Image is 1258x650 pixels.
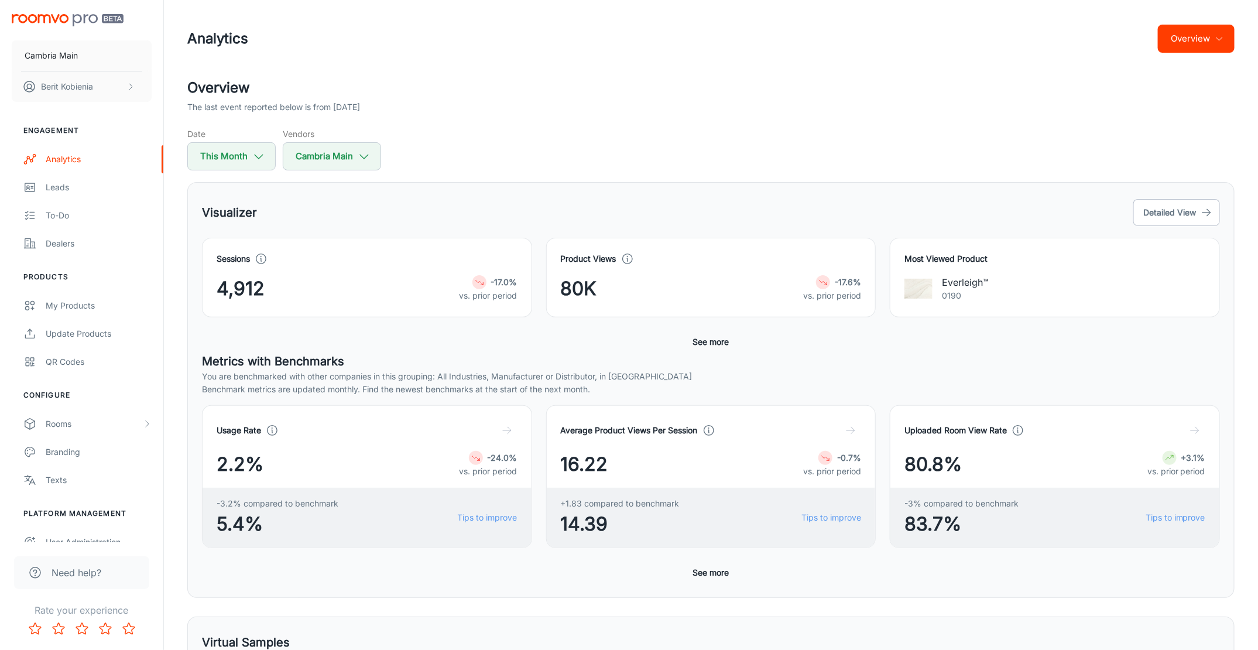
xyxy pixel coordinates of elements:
span: 2.2% [217,450,263,478]
h4: Usage Rate [217,424,261,437]
button: Rate 4 star [94,617,117,641]
button: See more [688,562,734,583]
p: vs. prior period [460,289,517,302]
div: Dealers [46,237,152,250]
button: This Month [187,142,276,170]
div: User Administration [46,536,152,549]
h4: Average Product Views Per Session [561,424,698,437]
img: Roomvo PRO Beta [12,14,124,26]
p: 0190 [942,289,989,302]
h4: Most Viewed Product [904,252,1205,265]
span: 80K [561,275,597,303]
div: To-do [46,209,152,222]
div: Update Products [46,327,152,340]
span: -3% compared to benchmark [904,497,1019,510]
button: Rate 1 star [23,617,47,641]
button: Berit Kobienia [12,71,152,102]
strong: +3.1% [1181,453,1205,463]
h4: Uploaded Room View Rate [904,424,1007,437]
button: Cambria Main [12,40,152,71]
span: 4,912 [217,275,265,303]
span: 83.7% [904,510,1019,538]
div: Texts [46,474,152,487]
p: Berit Kobienia [41,80,93,93]
div: Leads [46,181,152,194]
h1: Analytics [187,28,248,49]
p: vs. prior period [803,289,861,302]
button: See more [688,331,734,353]
p: Cambria Main [25,49,78,62]
button: Detailed View [1133,199,1220,226]
span: 16.22 [561,450,608,478]
strong: -24.0% [488,453,517,463]
img: Everleigh™ [904,275,933,303]
button: Overview [1158,25,1235,53]
h5: Visualizer [202,204,257,221]
h5: Date [187,128,276,140]
button: Rate 5 star [117,617,140,641]
div: Rooms [46,418,142,430]
h4: Product Views [561,252,616,265]
button: Rate 2 star [47,617,70,641]
span: Need help? [52,566,101,580]
div: QR Codes [46,355,152,368]
p: Benchmark metrics are updated monthly. Find the newest benchmarks at the start of the next month. [202,383,1220,396]
span: -3.2% compared to benchmark [217,497,338,510]
button: Rate 3 star [70,617,94,641]
div: My Products [46,299,152,312]
p: The last event reported below is from [DATE] [187,101,360,114]
a: Tips to improve [458,511,517,524]
p: vs. prior period [460,465,517,478]
div: Branding [46,446,152,459]
p: Everleigh™ [942,275,989,289]
span: 5.4% [217,510,338,538]
p: vs. prior period [1147,465,1205,478]
strong: -17.0% [491,277,517,287]
h2: Overview [187,77,1235,98]
p: vs. prior period [803,465,861,478]
h4: Sessions [217,252,250,265]
strong: -17.6% [835,277,861,287]
span: +1.83 compared to benchmark [561,497,680,510]
h5: Metrics with Benchmarks [202,353,1220,370]
h5: Vendors [283,128,381,140]
span: 14.39 [561,510,680,538]
span: 80.8% [904,450,962,478]
a: Tips to improve [1146,511,1205,524]
a: Tips to improve [801,511,861,524]
p: You are benchmarked with other companies in this grouping: All Industries, Manufacturer or Distri... [202,370,1220,383]
button: Cambria Main [283,142,381,170]
strong: -0.7% [837,453,861,463]
div: Analytics [46,153,152,166]
p: Rate your experience [9,603,154,617]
